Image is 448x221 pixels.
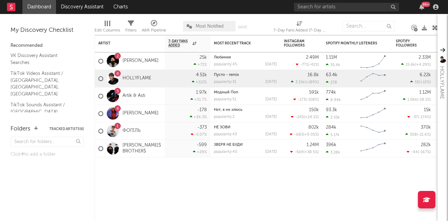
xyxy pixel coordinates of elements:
div: 1.12M [419,90,431,95]
div: ЗВЕРЯ НЕ БУДИ [214,143,277,147]
span: Most Notified [196,24,224,29]
div: 3.28k [326,150,340,155]
span: -18.1 % [418,98,430,102]
div: 591k [309,90,319,95]
div: A&R Pipeline [142,17,166,38]
span: +9.05 % [304,133,318,137]
div: Spotify Monthly Listeners [326,41,378,45]
svg: Chart title [357,105,389,122]
span: -167 % [419,150,430,154]
a: ЗВЕРЯ НЕ БУДИ [214,143,243,147]
div: 63.4k [326,73,337,77]
div: Пусто - remix [214,73,277,77]
div: 4.51k [196,73,207,77]
div: [DATE] [265,80,277,84]
div: +34.3 % [190,115,207,119]
div: ( ) [290,132,319,137]
span: 15.6k [406,63,415,67]
div: Edit Columns [94,26,120,35]
div: A&R Pipeline [142,26,166,35]
div: popularity: 31 [214,80,236,84]
input: Search for folders... [10,137,84,147]
div: [DATE] [265,98,277,101]
span: -771 [300,63,308,67]
div: 2.33M [419,55,431,60]
div: [DATE] [265,133,277,136]
span: -108 % [307,98,318,102]
div: Любимая [214,56,277,59]
div: ( ) [407,115,431,119]
a: ФОГЕЛЬ [122,128,140,134]
span: 1.06k [407,98,417,102]
a: Нет, я не злюсь [214,108,242,112]
div: 8.94k [326,98,341,102]
div: Edit Columns [94,17,120,38]
a: [PERSON_NAME] [122,110,159,116]
div: 150k [309,108,319,112]
div: -599 [197,143,207,147]
a: Пусто - remix [214,73,239,77]
div: Модный Поп [214,91,277,94]
span: -37 [412,115,418,119]
div: ( ) [291,80,319,84]
span: 7-Day Fans Added [168,39,191,48]
svg: Chart title [357,87,389,105]
div: popularity: 2 [214,115,234,119]
div: 1.24M [307,143,319,147]
div: 370k [421,125,431,130]
a: VK Discovery Assistant Searches [10,52,77,66]
div: Нет, я не злюсь [214,108,277,112]
div: [DATE] [265,150,277,154]
svg: Chart title [357,52,389,70]
div: 7-Day Fans Added (7-Day Fans Added) [273,26,326,35]
div: 99 + [421,2,430,7]
div: ( ) [290,150,319,154]
div: 2.55k [326,115,340,120]
div: 396k [326,143,336,147]
div: Filters [125,17,136,38]
input: Search... [342,21,395,31]
div: Click to add a folder. [10,150,84,159]
svg: Chart title [357,140,389,157]
span: 308 [410,133,417,137]
div: Artist [98,41,151,45]
div: [DATE] [265,115,277,119]
div: НЕ ЗОВИ [214,126,277,129]
span: -173 [298,98,306,102]
div: ( ) [407,150,431,154]
a: TikTok Videos Assistant / [GEOGRAPHIC_DATA], [GEOGRAPHIC_DATA], [GEOGRAPHIC_DATA] [10,70,77,98]
span: -683 [294,133,303,137]
div: 1.11M [326,55,337,60]
div: Filters [125,26,136,35]
div: 774k [326,90,336,95]
div: 15k [424,108,431,112]
div: ( ) [291,115,319,119]
div: ( ) [296,62,319,67]
span: 55 [415,80,419,84]
div: My Discovery Checklist [10,26,84,35]
div: +112 % [192,80,207,84]
div: 7-Day Fans Added (7-Day Fans Added) [273,17,326,38]
a: TikTok Sounds Assistant / [GEOGRAPHIC_DATA], [GEOGRAPHIC_DATA], [GEOGRAPHIC_DATA] [10,101,77,129]
div: ( ) [403,97,431,102]
span: -245 [295,115,304,119]
div: -5.07 % [191,132,207,137]
button: 99+ [419,4,424,10]
a: Модный Поп [214,91,238,94]
svg: Chart title [357,70,389,87]
div: +29 % [193,150,207,154]
span: -44 [411,150,418,154]
div: Folders [10,125,30,133]
div: 5.17k [326,133,339,137]
span: 3.15k [295,80,304,84]
div: +51.7 % [190,97,207,102]
div: ( ) [293,97,319,102]
div: 93.3k [326,108,337,112]
div: [DATE] [265,63,277,66]
div: +71 % [194,62,207,67]
div: 284k [326,125,336,130]
div: Recommended [10,42,84,50]
a: НЕ ЗОВИ [214,126,230,129]
div: -373 [197,125,207,130]
div: Spotify Followers [396,39,420,48]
